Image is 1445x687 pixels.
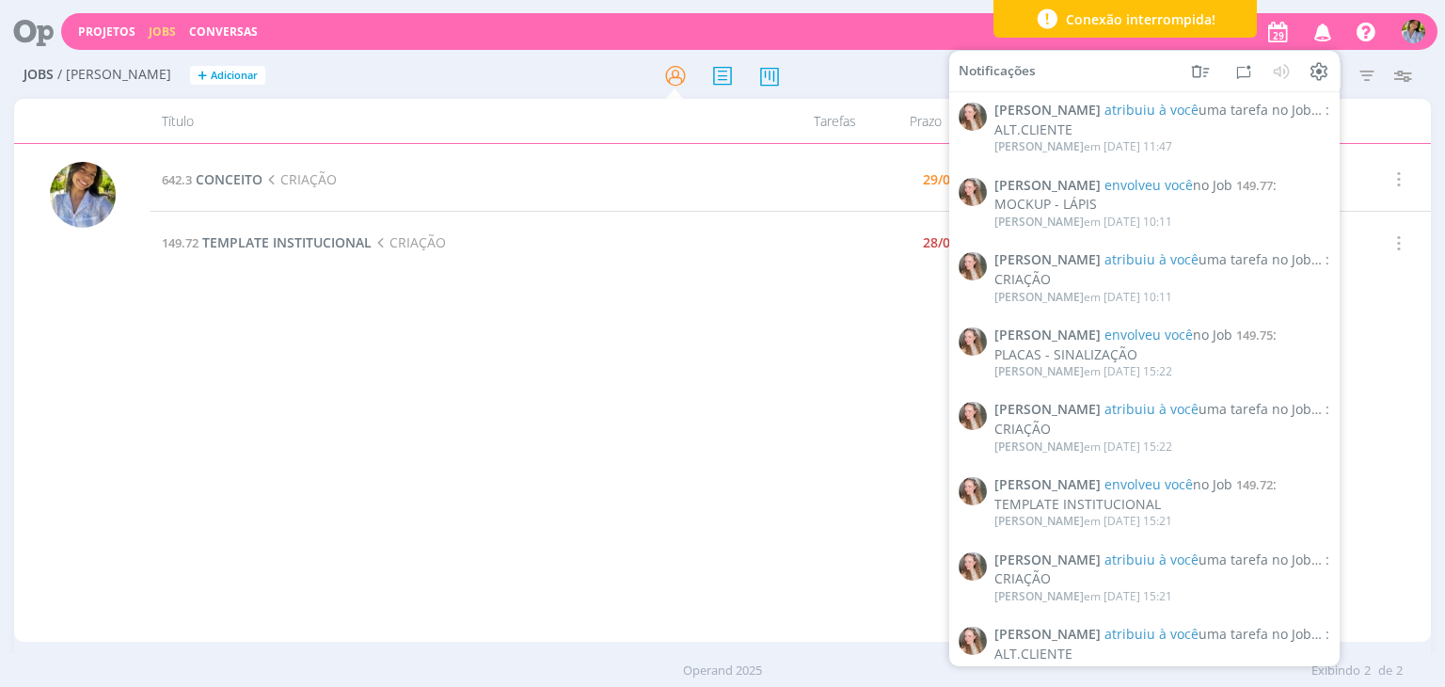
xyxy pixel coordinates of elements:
[994,627,1329,643] span: :
[994,477,1329,493] span: :
[994,513,1084,529] span: [PERSON_NAME]
[994,138,1084,154] span: [PERSON_NAME]
[183,24,263,40] button: Conversas
[1066,9,1215,29] span: Conexão interrompida!
[959,402,987,430] img: G
[1104,400,1311,418] span: uma tarefa no Job
[1104,475,1193,493] span: envolveu você
[1104,550,1311,567] span: uma tarefa no Job
[994,328,1101,343] span: [PERSON_NAME]
[994,590,1172,603] div: em [DATE] 15:21
[1236,476,1273,493] span: 149.72
[959,252,987,280] img: G
[959,63,1036,79] span: Notificações
[1104,326,1193,343] span: envolveu você
[994,177,1101,193] span: [PERSON_NAME]
[1378,662,1392,680] span: de
[994,177,1329,193] span: :
[994,252,1329,268] span: :
[994,363,1084,379] span: [PERSON_NAME]
[994,515,1172,528] div: em [DATE] 15:21
[959,627,987,655] img: G
[162,170,262,188] a: 642.3CONCEITO
[1104,175,1193,193] span: envolveu você
[1104,101,1311,119] span: uma tarefa no Job
[994,551,1101,567] span: [PERSON_NAME]
[1104,101,1199,119] span: atribuiu à você
[994,422,1329,438] div: CRIAÇÃO
[1104,625,1199,643] span: atribuiu à você
[372,233,445,251] span: CRIAÇÃO
[1104,475,1232,493] span: no Job
[196,170,262,188] span: CONCEITO
[994,214,1084,230] span: [PERSON_NAME]
[1104,625,1311,643] span: uma tarefa no Job
[198,66,207,86] span: +
[151,99,754,143] div: Título
[1315,401,1352,418] span: 149.75
[959,477,987,505] img: G
[1236,176,1273,193] span: 149.77
[162,234,198,251] span: 149.72
[162,171,192,188] span: 642.3
[994,477,1101,493] span: [PERSON_NAME]
[78,24,135,40] a: Projetos
[994,647,1329,663] div: ALT.CLIENTE
[994,439,1084,455] span: [PERSON_NAME]
[72,24,141,40] button: Projetos
[1396,662,1403,680] span: 2
[1401,15,1426,48] button: A
[190,66,265,86] button: +Adicionar
[994,288,1084,304] span: [PERSON_NAME]
[959,328,987,356] img: G
[994,551,1329,567] span: :
[1104,175,1232,193] span: no Job
[994,571,1329,587] div: CRIAÇÃO
[959,551,987,580] img: G
[57,67,171,83] span: / [PERSON_NAME]
[994,328,1329,343] span: :
[994,663,1084,679] span: [PERSON_NAME]
[959,177,987,205] img: G
[994,402,1329,418] span: :
[994,664,1172,678] div: em [DATE] 10:15
[149,24,176,40] a: Jobs
[143,24,182,40] button: Jobs
[24,67,54,83] span: Jobs
[162,233,372,251] a: 149.72TEMPLATE INSTITUCIONAL
[994,290,1172,303] div: em [DATE] 10:11
[1236,327,1273,343] span: 149.75
[994,588,1084,604] span: [PERSON_NAME]
[867,99,984,143] div: Prazo
[923,173,958,186] div: 29/08
[1104,250,1311,268] span: uma tarefa no Job
[994,402,1101,418] span: [PERSON_NAME]
[994,365,1172,378] div: em [DATE] 15:22
[1104,250,1199,268] span: atribuiu à você
[754,99,867,143] div: Tarefas
[994,122,1329,138] div: ALT.CLIENTE
[994,216,1172,229] div: em [DATE] 10:11
[994,103,1101,119] span: [PERSON_NAME]
[1364,662,1371,680] span: 2
[994,627,1101,643] span: [PERSON_NAME]
[994,103,1329,119] span: :
[994,140,1172,153] div: em [DATE] 11:47
[923,236,958,249] div: 28/08
[189,24,258,40] a: Conversas
[50,162,116,228] img: A
[994,197,1329,213] div: MOCKUP - LÁPIS
[959,103,987,131] img: G
[994,252,1101,268] span: [PERSON_NAME]
[211,70,258,82] span: Adicionar
[1402,20,1425,43] img: A
[202,233,372,251] span: TEMPLATE INSTITUCIONAL
[1104,550,1199,567] span: atribuiu à você
[1311,662,1360,680] span: Exibindo
[994,497,1329,513] div: TEMPLATE INSTITUCIONAL
[994,346,1329,362] div: PLACAS - SINALIZAÇÃO
[1104,326,1232,343] span: no Job
[262,170,336,188] span: CRIAÇÃO
[1104,400,1199,418] span: atribuiu à você
[994,272,1329,288] div: CRIAÇÃO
